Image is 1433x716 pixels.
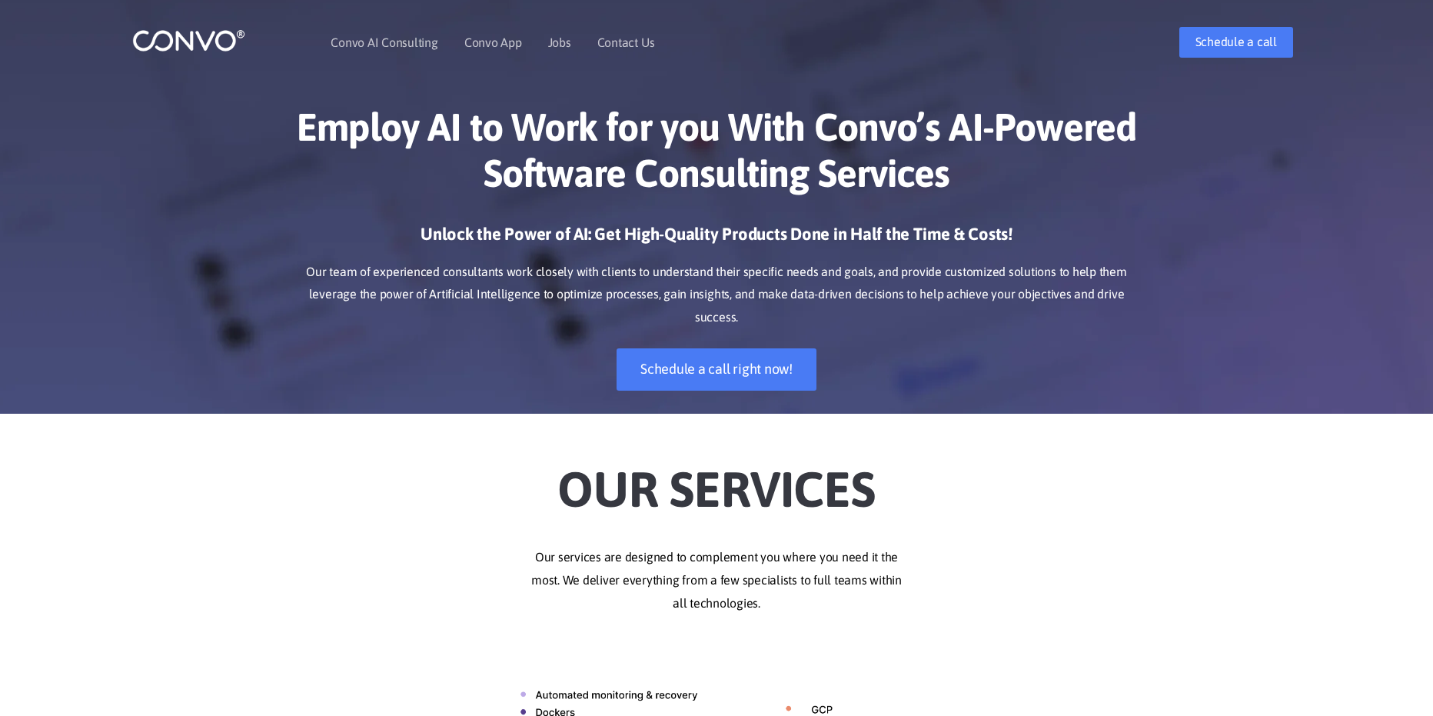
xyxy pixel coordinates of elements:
a: Schedule a call [1179,27,1293,58]
p: Our team of experienced consultants work closely with clients to understand their specific needs ... [290,261,1143,330]
img: logo_1.png [132,28,245,52]
h1: Employ AI to Work for you With Convo’s AI-Powered Software Consulting Services [290,104,1143,208]
h3: Unlock the Power of AI: Get High-Quality Products Done in Half the Time & Costs! [290,223,1143,257]
a: Convo AI Consulting [331,36,437,48]
p: Our services are designed to complement you where you need it the most. We deliver everything fro... [290,546,1143,615]
a: Jobs [548,36,571,48]
a: Contact Us [597,36,655,48]
a: Convo App [464,36,522,48]
a: Schedule a call right now! [617,348,816,391]
h2: Our Services [290,437,1143,523]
